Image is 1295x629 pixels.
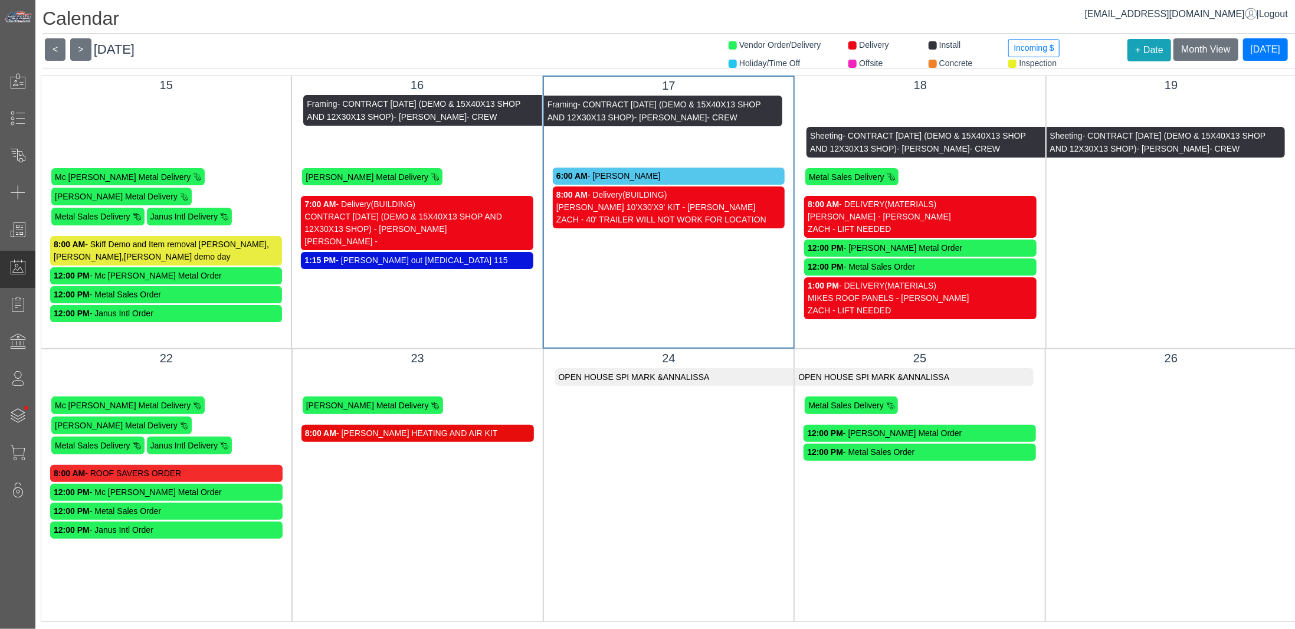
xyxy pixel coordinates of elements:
div: | [1085,7,1288,21]
strong: 8:00 AM [556,190,588,199]
a: [EMAIL_ADDRESS][DOMAIN_NAME] [1085,9,1257,19]
span: (MATERIALS) [885,281,937,290]
button: Incoming $ [1008,39,1059,57]
div: - Janus Intl Order [54,524,279,536]
span: (BUILDING) [371,199,415,209]
div: - Metal Sales Order [808,261,1032,273]
div: - Janus Intl Order [54,307,278,320]
span: [PERSON_NAME] Metal Delivery [306,401,429,410]
span: Concrete [939,58,973,68]
div: - DELIVERY [808,198,1032,211]
span: - CREW [1209,144,1240,153]
span: - CREW [467,112,497,122]
div: 15 [50,76,282,94]
div: ZACH - LIFT NEEDED [808,304,1032,317]
span: Janus Intl Delivery [150,212,218,221]
span: Framing [547,100,578,109]
span: Month View [1181,44,1230,54]
div: CONTRACT [DATE] (DEMO & 15X40X13 SHOP AND 12X30X13 SHOP) - [PERSON_NAME] [304,211,529,235]
div: - Mc [PERSON_NAME] Metal Order [54,270,278,282]
span: Vendor Order/Delivery [739,40,821,50]
div: - DELIVERY [808,280,1032,292]
div: [PERSON_NAME] - [PERSON_NAME] [808,211,1032,223]
strong: 12:00 PM [54,487,90,497]
span: Metal Sales Delivery [55,441,130,450]
strong: 8:00 AM [808,199,839,209]
span: Metal Sales Delivery [808,401,884,410]
strong: 12:00 PM [807,447,843,457]
span: Mc [PERSON_NAME] Metal Delivery [55,401,191,410]
div: 17 [553,77,785,94]
span: Install [939,40,961,50]
strong: 7:00 AM [304,199,336,209]
div: - [PERSON_NAME] Metal Order [807,427,1032,440]
strong: 12:00 PM [808,262,844,271]
div: 16 [301,76,533,94]
div: - [PERSON_NAME] out [MEDICAL_DATA] 115 [304,254,529,267]
div: [PERSON_NAME] - [304,235,529,248]
span: Delivery [859,40,889,50]
span: OPEN HOUSE SPI MARK &ANNALISSA [798,372,949,382]
strong: 12:00 PM [808,243,844,253]
span: - CONTRACT [DATE] (DEMO & 15X40X13 SHOP AND 12X30X13 SHOP) [1050,131,1266,153]
span: Metal Sales Delivery [809,172,884,181]
span: - [PERSON_NAME] [1137,144,1210,153]
button: + Date [1127,39,1171,61]
span: - CONTRACT [DATE] (DEMO & 15X40X13 SHOP AND 12X30X13 SHOP) [307,99,520,122]
span: - [PERSON_NAME] [897,144,970,153]
div: 18 [804,76,1036,94]
strong: 12:00 PM [54,290,90,299]
span: Metal Sales Delivery [55,212,130,221]
button: > [70,38,91,61]
span: Logout [1259,9,1288,19]
div: 19 [1055,76,1287,94]
div: MIKES ROOF PANELS - [PERSON_NAME] [808,292,1032,304]
span: (MATERIALS) [885,199,937,209]
strong: 12:00 PM [54,506,90,516]
span: Offsite [859,58,883,68]
span: - CREW [707,113,737,122]
div: ZACH - 40' TRAILER WILL NOT WORK FOR LOCATION [556,214,781,226]
strong: 8:00 AM [305,428,336,438]
div: - Mc [PERSON_NAME] Metal Order [54,486,279,499]
div: - [PERSON_NAME] HEATING AND AIR KIT [305,427,530,440]
div: - Skiff Demo and Item removal [PERSON_NAME],[PERSON_NAME],[PERSON_NAME] demo day [54,238,278,263]
span: Framing [307,99,337,109]
div: 22 [50,349,283,367]
span: (BUILDING) [622,190,667,199]
span: - [PERSON_NAME] [394,112,467,122]
span: [DATE] [94,42,135,57]
h1: Calendar [42,7,1295,34]
div: 24 [553,349,785,367]
span: [PERSON_NAME] Metal Delivery [55,192,178,201]
div: ZACH - LIFT NEEDED [808,223,1032,235]
strong: 6:00 AM [556,171,588,181]
img: Metals Direct Inc Logo [4,11,33,24]
span: Janus Intl Delivery [150,441,218,450]
div: - Metal Sales Order [54,505,279,517]
span: Sheeting [810,131,842,140]
span: OPEN HOUSE SPI MARK &ANNALISSA [559,372,710,382]
div: - Metal Sales Order [54,289,278,301]
span: • [11,389,41,427]
span: - CONTRACT [DATE] (DEMO & 15X40X13 SHOP AND 12X30X13 SHOP) [547,100,761,122]
strong: 12:00 PM [54,309,90,318]
span: [PERSON_NAME] Metal Delivery [55,421,178,430]
strong: 8:00 AM [54,469,85,478]
span: Sheeting [1050,131,1083,140]
button: < [45,38,65,61]
div: - Delivery [556,189,781,201]
strong: 12:00 PM [54,525,90,535]
div: 25 [804,349,1036,367]
div: 26 [1055,349,1287,367]
strong: 8:00 AM [54,240,85,249]
div: - Metal Sales Order [807,446,1032,458]
div: 23 [301,349,534,367]
span: - [PERSON_NAME] [634,113,707,122]
strong: 12:00 PM [807,428,843,438]
div: - ROOF SAVERS ORDER [54,467,279,480]
strong: 1:15 PM [304,255,336,265]
strong: 1:00 PM [808,281,839,290]
div: - [PERSON_NAME] Metal Order [808,242,1032,254]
